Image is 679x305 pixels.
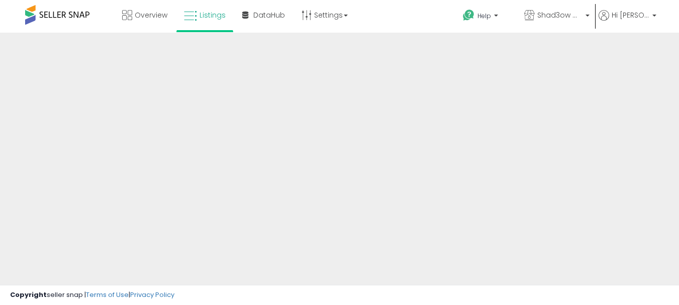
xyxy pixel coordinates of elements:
span: Listings [200,10,226,20]
strong: Copyright [10,290,47,299]
a: Privacy Policy [130,290,174,299]
span: Hi [PERSON_NAME] [612,10,649,20]
span: Shad3ow Goods & Services [537,10,583,20]
i: Get Help [462,9,475,22]
span: Overview [135,10,167,20]
a: Terms of Use [86,290,129,299]
span: Help [477,12,491,20]
a: Hi [PERSON_NAME] [599,10,656,33]
a: Help [455,2,515,33]
div: seller snap | | [10,290,174,300]
span: DataHub [253,10,285,20]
